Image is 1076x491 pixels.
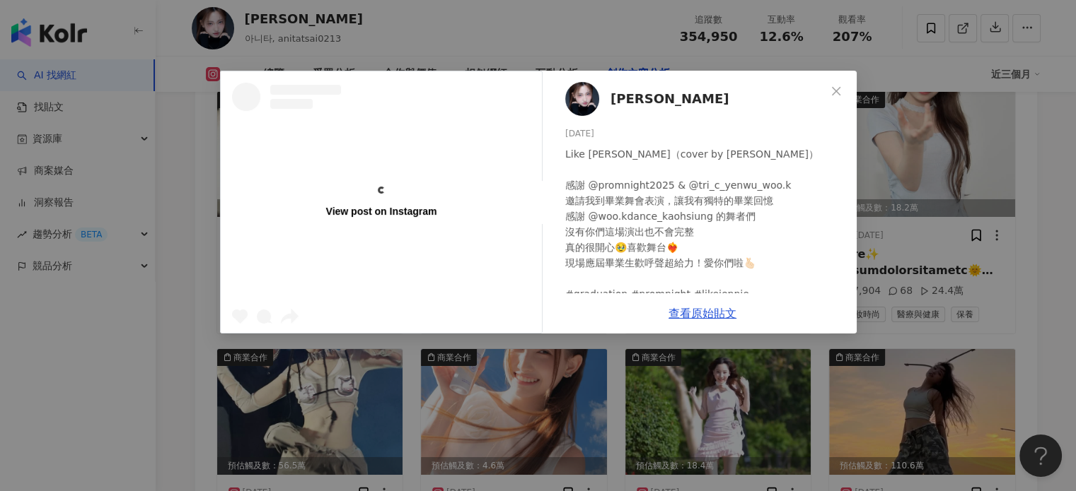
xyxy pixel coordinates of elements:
[325,205,436,218] div: View post on Instagram
[565,82,599,116] img: KOL Avatar
[565,127,845,141] div: [DATE]
[565,82,826,116] a: KOL Avatar[PERSON_NAME]
[565,146,845,302] div: Like [PERSON_NAME]（cover by [PERSON_NAME]） 感謝 @promnight2025 & @tri_c_yenwu_woo.k 邀請我到畢業舞會表演，讓我有獨...
[221,71,542,333] a: View post on Instagram
[831,85,842,97] span: close
[611,89,729,109] span: [PERSON_NAME]
[822,77,850,105] button: Close
[669,307,736,320] a: 查看原始貼文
